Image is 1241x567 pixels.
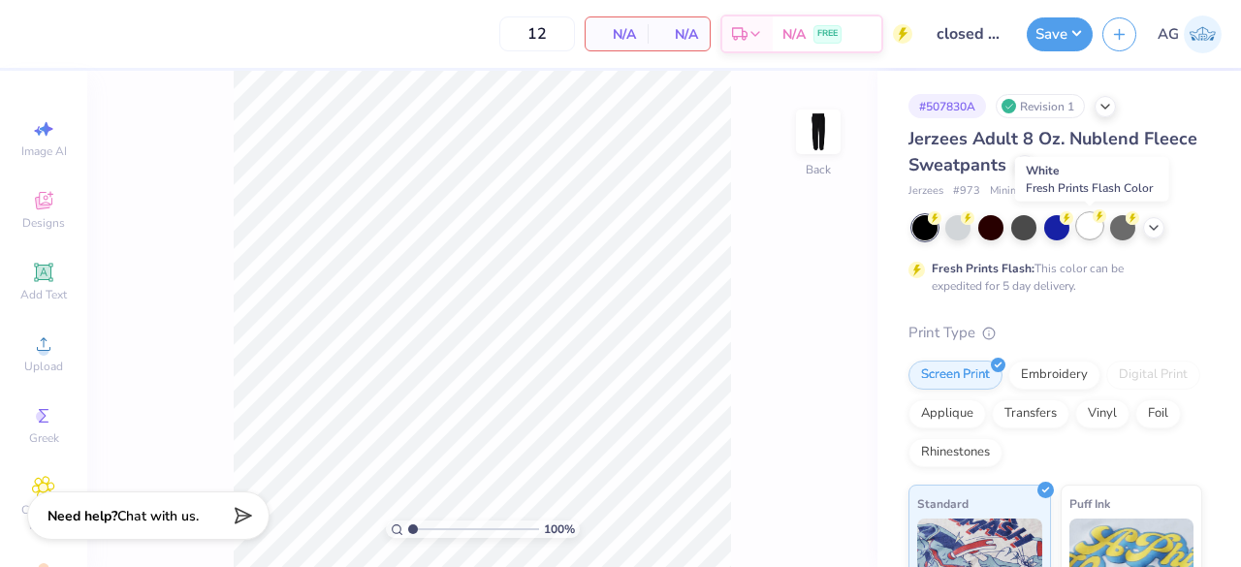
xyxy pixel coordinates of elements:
div: Digital Print [1106,361,1200,390]
span: Add Text [20,287,67,302]
span: Fresh Prints Flash Color [1026,180,1153,196]
span: Chat with us. [117,507,199,525]
span: 100 % [544,520,575,538]
img: Akshika Gurao [1184,16,1222,53]
img: Back [799,112,838,151]
span: N/A [659,24,698,45]
span: Minimum Order: 24 + [990,183,1087,200]
div: Transfers [992,399,1069,428]
span: # 973 [953,183,980,200]
span: Puff Ink [1069,493,1110,514]
span: Designs [22,215,65,231]
div: Revision 1 [996,94,1085,118]
div: Print Type [908,322,1202,344]
div: This color can be expedited for 5 day delivery. [932,260,1170,295]
span: N/A [782,24,806,45]
input: – – [499,16,575,51]
span: FREE [817,27,838,41]
div: Applique [908,399,986,428]
div: Vinyl [1075,399,1130,428]
span: Greek [29,430,59,446]
strong: Need help? [48,507,117,525]
div: Back [806,161,831,178]
div: Foil [1135,399,1181,428]
span: Standard [917,493,969,514]
div: White [1015,157,1169,202]
span: Jerzees [908,183,943,200]
span: Image AI [21,143,67,159]
span: Jerzees Adult 8 Oz. Nublend Fleece Sweatpants [908,127,1197,176]
a: AG [1158,16,1222,53]
span: Clipart & logos [10,502,78,533]
span: N/A [597,24,636,45]
button: Save [1027,17,1093,51]
div: Screen Print [908,361,1002,390]
strong: Fresh Prints Flash: [932,261,1034,276]
span: Upload [24,359,63,374]
div: Rhinestones [908,438,1002,467]
span: AG [1158,23,1179,46]
div: Embroidery [1008,361,1100,390]
div: # 507830A [908,94,986,118]
input: Untitled Design [922,15,1017,53]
